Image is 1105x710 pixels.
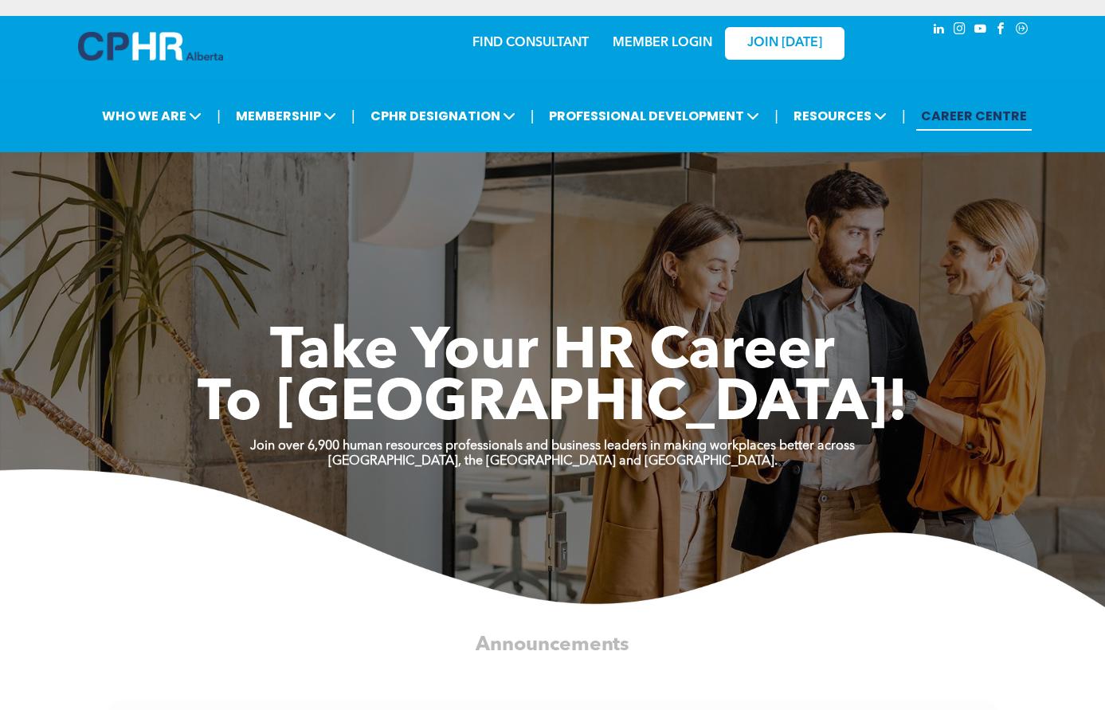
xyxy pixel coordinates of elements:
[993,20,1010,41] a: facebook
[270,324,835,382] span: Take Your HR Career
[97,101,206,131] span: WHO WE ARE
[951,20,969,41] a: instagram
[217,100,221,132] li: |
[328,455,778,468] strong: [GEOGRAPHIC_DATA], the [GEOGRAPHIC_DATA] and [GEOGRAPHIC_DATA].
[476,635,629,655] span: Announcements
[902,100,906,132] li: |
[931,20,948,41] a: linkedin
[198,376,908,433] span: To [GEOGRAPHIC_DATA]!
[351,100,355,132] li: |
[972,20,989,41] a: youtube
[916,101,1032,131] a: CAREER CENTRE
[250,440,855,453] strong: Join over 6,900 human resources professionals and business leaders in making workplaces better ac...
[544,101,764,131] span: PROFESSIONAL DEVELOPMENT
[747,36,822,51] span: JOIN [DATE]
[531,100,535,132] li: |
[78,32,223,61] img: A blue and white logo for cp alberta
[789,101,891,131] span: RESOURCES
[366,101,520,131] span: CPHR DESIGNATION
[613,37,712,49] a: MEMBER LOGIN
[774,100,778,132] li: |
[231,101,341,131] span: MEMBERSHIP
[725,27,844,60] a: JOIN [DATE]
[472,37,589,49] a: FIND CONSULTANT
[1013,20,1031,41] a: Social network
